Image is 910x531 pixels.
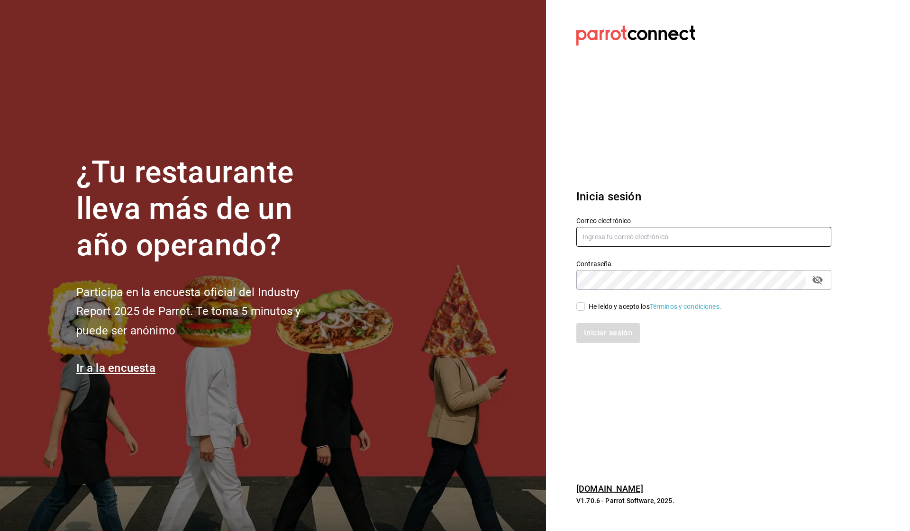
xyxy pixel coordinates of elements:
button: passwordField [810,272,826,288]
a: Ir a la encuesta [76,361,155,375]
a: Términos y condiciones. [650,303,721,310]
h1: ¿Tu restaurante lleva más de un año operando? [76,154,332,263]
h2: Participa en la encuesta oficial del Industry Report 2025 de Parrot. Te toma 5 minutos y puede se... [76,283,332,341]
input: Ingresa tu correo electrónico [576,227,831,247]
label: Contraseña [576,261,831,267]
label: Correo electrónico [576,217,831,224]
div: He leído y acepto los [589,302,721,312]
p: V1.70.6 - Parrot Software, 2025. [576,496,831,505]
h3: Inicia sesión [576,188,831,205]
a: [DOMAIN_NAME] [576,484,643,494]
